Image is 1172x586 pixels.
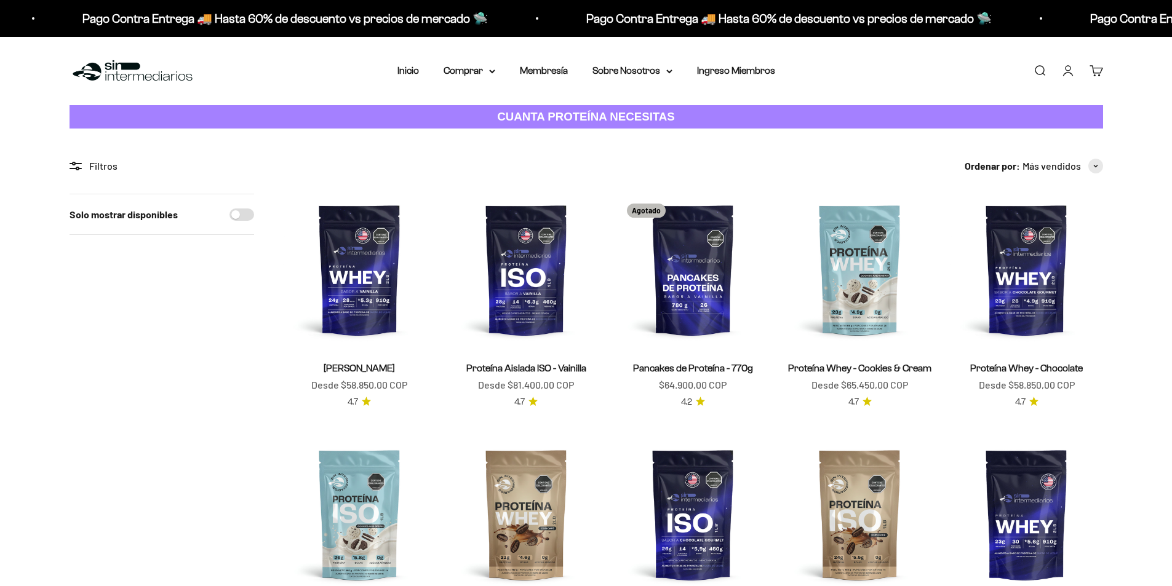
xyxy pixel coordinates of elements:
[1015,395,1038,409] a: 4.74.7 de 5.0 estrellas
[311,377,407,393] sale-price: Desde $58.850,00 COP
[697,65,775,76] a: Ingreso Miembros
[592,63,672,79] summary: Sobre Nosotros
[848,395,872,409] a: 4.74.7 de 5.0 estrellas
[70,158,254,174] div: Filtros
[79,9,485,28] p: Pago Contra Entrega 🚚 Hasta 60% de descuento vs precios de mercado 🛸
[1023,158,1103,174] button: Más vendidos
[681,395,705,409] a: 4.24.2 de 5.0 estrellas
[811,377,908,393] sale-price: Desde $65.450,00 COP
[348,395,371,409] a: 4.74.7 de 5.0 estrellas
[681,395,692,409] span: 4.2
[70,207,178,223] label: Solo mostrar disponibles
[520,65,568,76] a: Membresía
[633,363,753,373] a: Pancakes de Proteína - 770g
[514,395,538,409] a: 4.74.7 de 5.0 estrellas
[514,395,525,409] span: 4.7
[1023,158,1081,174] span: Más vendidos
[348,395,358,409] span: 4.7
[324,363,395,373] a: [PERSON_NAME]
[979,377,1075,393] sale-price: Desde $58.850,00 COP
[788,363,931,373] a: Proteína Whey - Cookies & Cream
[466,363,586,373] a: Proteína Aislada ISO - Vainilla
[70,105,1103,129] a: CUANTA PROTEÍNA NECESITAS
[965,158,1020,174] span: Ordenar por:
[970,363,1083,373] a: Proteína Whey - Chocolate
[848,395,859,409] span: 4.7
[497,110,675,123] strong: CUANTA PROTEÍNA NECESITAS
[397,65,419,76] a: Inicio
[1015,395,1026,409] span: 4.7
[478,377,574,393] sale-price: Desde $81.400,00 COP
[444,63,495,79] summary: Comprar
[659,377,727,393] sale-price: $64.900,00 COP
[583,9,989,28] p: Pago Contra Entrega 🚚 Hasta 60% de descuento vs precios de mercado 🛸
